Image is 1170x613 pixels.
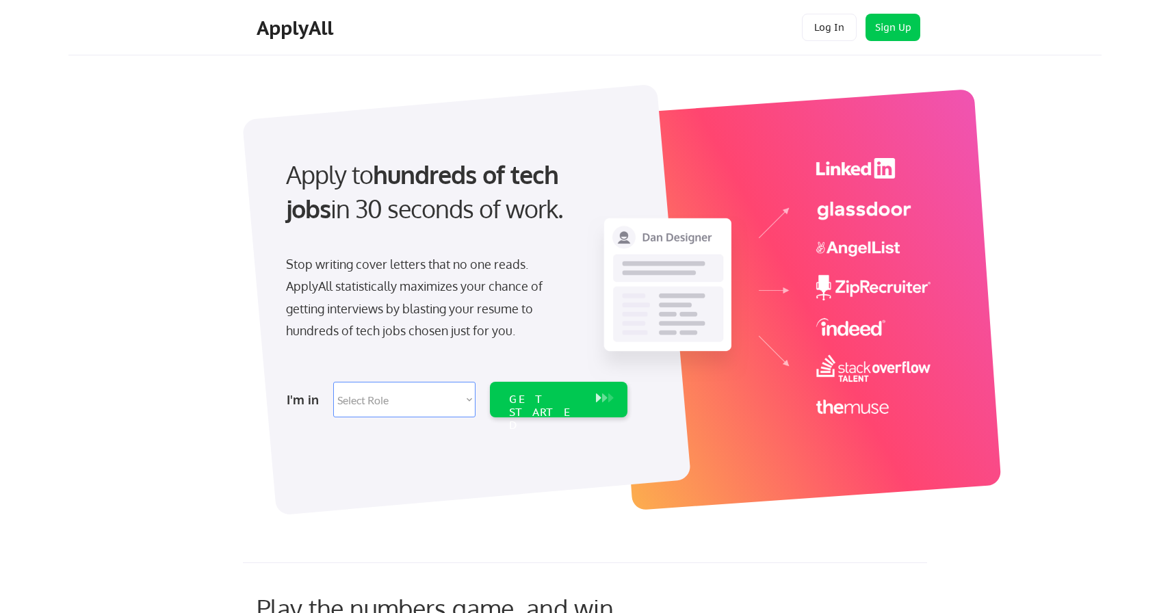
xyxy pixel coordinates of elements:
div: Stop writing cover letters that no one reads. ApplyAll statistically maximizes your chance of get... [286,253,567,342]
div: I'm in [287,389,325,410]
strong: hundreds of tech jobs [286,159,564,224]
div: GET STARTED [509,393,582,432]
div: Apply to in 30 seconds of work. [286,157,622,226]
button: Sign Up [866,14,920,41]
div: ApplyAll [257,16,337,40]
button: Log In [802,14,857,41]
